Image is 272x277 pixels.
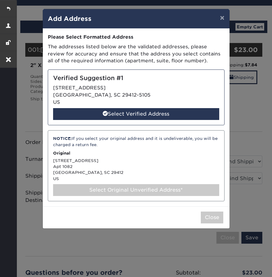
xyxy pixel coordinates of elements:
button: Close [201,212,223,223]
button: × [215,9,229,26]
div: [STREET_ADDRESS] [GEOGRAPHIC_DATA], SC 29412-5105 US [48,69,225,125]
div: Select Verified Address [53,108,219,120]
h5: Verified Suggestion #1 [53,75,219,82]
h4: Add Address [48,14,225,23]
p: Original [53,150,219,156]
div: [STREET_ADDRESS] Apt 1082 [GEOGRAPHIC_DATA], SC 29412 US [48,130,225,201]
div: Please Select Formatted Address [48,34,225,41]
p: The addresses listed below are the validated addresses, please review for accuracy and ensure tha... [48,43,225,64]
strong: NOTICE: [53,136,72,141]
div: Select Original Unverified Address* [53,184,219,196]
div: If you select your original address and it is undeliverable, you will be charged a return fee. [53,136,219,148]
